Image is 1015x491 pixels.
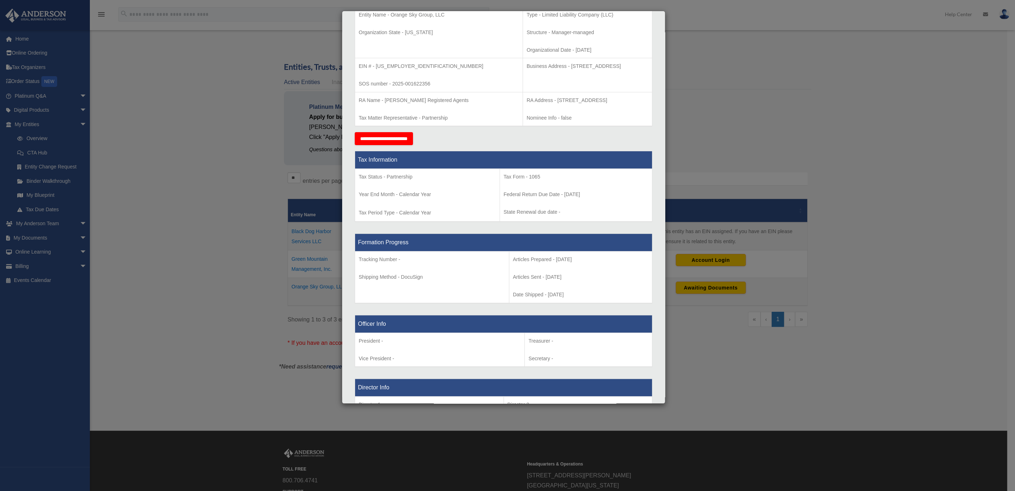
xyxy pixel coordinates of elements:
[504,172,648,181] p: Tax Form - 1065
[359,172,496,181] p: Tax Status - Partnership
[359,190,496,199] p: Year End Month - Calendar Year
[359,96,519,105] p: RA Name - [PERSON_NAME] Registered Agents
[359,62,519,71] p: EIN # - [US_EMPLOYER_IDENTIFICATION_NUMBER]
[527,114,648,122] p: Nominee Info - false
[528,354,648,363] p: Secretary -
[355,397,504,450] td: Director 5 -
[359,114,519,122] p: Tax Matter Representative - Partnership
[507,400,649,409] p: Director 2 -
[359,255,505,264] p: Tracking Number -
[528,337,648,346] p: Treasurer -
[359,337,521,346] p: President -
[504,190,648,199] p: Federal Return Due Date - [DATE]
[513,290,648,299] p: Date Shipped - [DATE]
[513,273,648,282] p: Articles Sent - [DATE]
[527,62,648,71] p: Business Address - [STREET_ADDRESS]
[359,28,519,37] p: Organization State - [US_STATE]
[527,46,648,55] p: Organizational Date - [DATE]
[527,96,648,105] p: RA Address - [STREET_ADDRESS]
[504,208,648,217] p: State Renewal due date -
[359,79,519,88] p: SOS number - 2025-001622356
[527,10,648,19] p: Type - Limited Liability Company (LLC)
[355,151,652,169] th: Tax Information
[359,354,521,363] p: Vice President -
[355,315,652,333] th: Officer Info
[355,169,500,222] td: Tax Period Type - Calendar Year
[359,10,519,19] p: Entity Name - Orange Sky Group, LLC
[359,273,505,282] p: Shipping Method - DocuSign
[359,400,500,409] p: Director 1 -
[527,28,648,37] p: Structure - Manager-managed
[355,234,652,251] th: Formation Progress
[513,255,648,264] p: Articles Prepared - [DATE]
[355,379,652,397] th: Director Info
